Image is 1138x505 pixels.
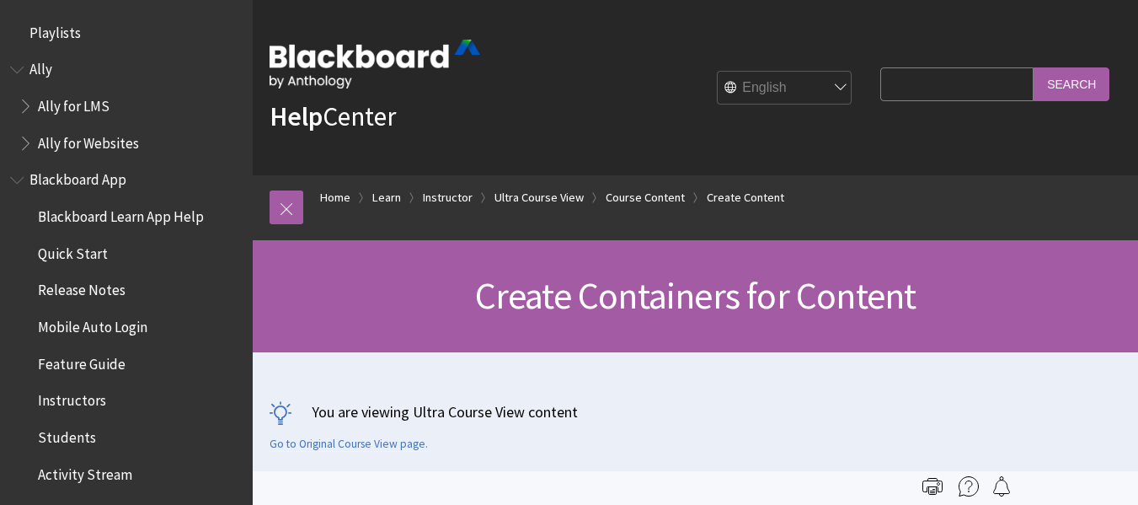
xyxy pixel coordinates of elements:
[10,19,243,47] nav: Book outline for Playlists
[991,476,1012,497] img: Follow this page
[475,272,916,319] span: Create Containers for Content
[270,401,1121,422] p: You are viewing Ultra Course View content
[270,99,396,133] a: HelpCenter
[38,239,108,262] span: Quick Start
[38,350,126,373] span: Feature Guide
[320,187,350,208] a: Home
[270,99,323,133] strong: Help
[38,460,132,483] span: Activity Stream
[38,129,139,152] span: Ally for Websites
[29,166,126,189] span: Blackboard App
[372,187,401,208] a: Learn
[10,56,243,158] nav: Book outline for Anthology Ally Help
[38,202,204,225] span: Blackboard Learn App Help
[38,423,96,446] span: Students
[270,40,480,89] img: Blackboard by Anthology
[38,277,126,299] span: Release Notes
[38,387,106,410] span: Instructors
[423,187,473,208] a: Instructor
[29,19,81,41] span: Playlists
[38,92,110,115] span: Ally for LMS
[707,187,784,208] a: Create Content
[606,187,685,208] a: Course Content
[29,56,52,78] span: Ally
[718,72,852,105] select: Site Language Selector
[38,313,147,336] span: Mobile Auto Login
[494,187,584,208] a: Ultra Course View
[959,476,979,497] img: More help
[1034,67,1109,100] input: Search
[270,437,428,452] a: Go to Original Course View page.
[922,476,943,497] img: Print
